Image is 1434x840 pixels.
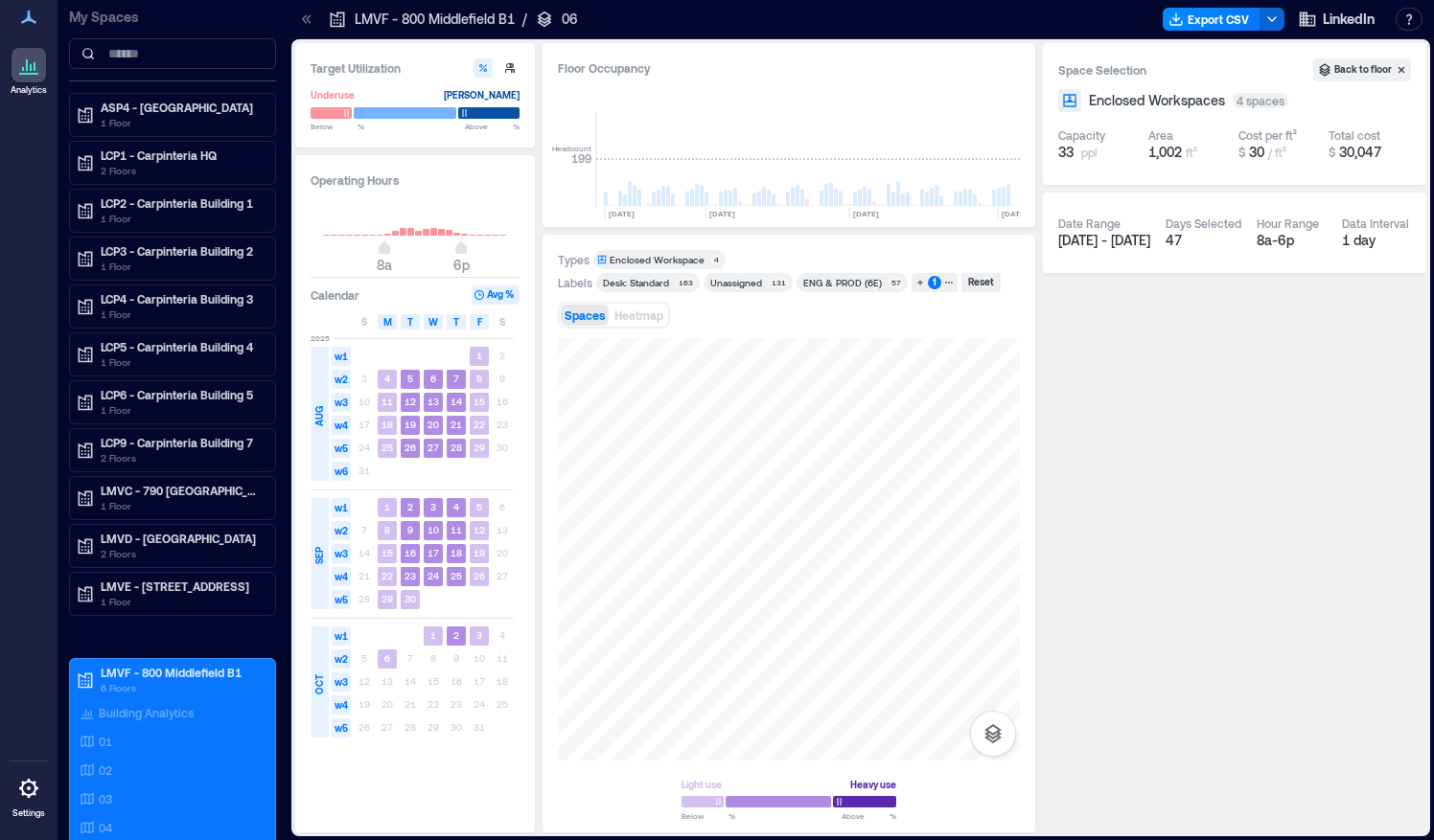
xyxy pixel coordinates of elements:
span: ppl [1081,145,1098,160]
span: 33 [1058,143,1074,162]
span: 6p [453,257,470,273]
text: 5 [407,373,413,384]
div: Area [1148,127,1173,143]
text: [DATE] [853,209,879,218]
text: [DATE] [1002,209,1028,218]
text: 1 [476,350,482,361]
p: My Spaces [69,8,276,27]
div: 8a - 6p [1257,231,1327,250]
span: [DATE] - [DATE] [1058,232,1150,248]
div: Underuse [311,85,355,104]
h3: Space Selection [1058,60,1313,79]
div: 131 [768,277,789,288]
text: 22 [382,570,393,581]
span: w5 [332,439,351,458]
text: 20 [428,419,439,430]
span: w4 [332,695,351,715]
div: Capacity [1058,127,1105,143]
span: w1 [332,626,351,646]
p: 04 [99,820,112,835]
div: Heavy use [850,775,896,794]
span: T [453,314,459,329]
span: S [499,314,505,329]
span: Spaces [565,308,605,322]
text: 9 [407,524,413,535]
text: 5 [476,501,482,512]
a: Settings [6,765,52,825]
h3: Operating Hours [311,170,520,190]
span: T [407,314,413,329]
span: 30,047 [1339,144,1381,160]
span: W [428,314,438,329]
span: M [383,314,392,329]
p: 1 Floor [101,594,262,609]
p: LCP4 - Carpinteria Building 3 [101,291,262,306]
span: 1,002 [1148,144,1182,160]
text: 2 [407,501,413,512]
div: 4 spaces [1233,93,1288,108]
text: 15 [382,547,393,558]
div: 47 [1166,231,1241,250]
text: 12 [474,524,485,535]
span: F [477,314,482,329]
span: w1 [332,498,351,517]
span: w2 [332,521,351,540]
div: Labels [558,275,592,290]
text: 26 [405,442,416,453]
p: / [522,10,527,29]
span: w1 [332,347,351,366]
div: 57 [888,277,904,288]
span: OCT [312,674,327,694]
span: $ [1329,146,1335,159]
text: 27 [428,442,439,453]
text: 8 [384,524,390,535]
text: 25 [382,442,393,453]
text: [DATE] [709,209,735,218]
span: Above % [842,810,896,822]
p: 1 Floor [101,259,262,274]
text: 1 [384,501,390,512]
text: 19 [405,419,416,430]
span: LinkedIn [1323,10,1375,29]
text: 4 [384,373,390,384]
p: 03 [99,791,112,806]
button: Heatmap [611,305,667,326]
span: Below % [311,121,364,132]
text: 7 [453,373,459,384]
span: w4 [332,567,351,586]
div: 1 day [1342,231,1412,250]
p: 1 Floor [101,354,262,370]
div: Unassigned [710,276,762,289]
text: 24 [428,570,439,581]
text: 2 [453,629,459,641]
text: 6 [384,652,390,664]
button: Spaces [561,305,609,326]
text: 1 [430,629,436,641]
p: 1 Floor [101,211,262,226]
div: Desk: Standard [603,276,669,289]
text: 28 [451,442,462,453]
text: 29 [382,593,393,604]
span: ft² [1186,146,1197,159]
div: ENG & PROD (6E) [803,276,882,289]
p: 1 Floor [101,306,262,322]
p: 06 [562,10,578,29]
text: 21 [451,419,462,430]
span: 2025 [311,332,330,344]
div: Enclosed Workspace [610,253,705,266]
span: Enclosed Workspaces [1089,91,1225,110]
h3: Calendar [311,285,359,305]
p: LCP2 - Carpinteria Building 1 [101,195,262,211]
span: Above % [465,121,520,132]
p: Analytics [11,84,47,96]
span: / ft² [1268,146,1286,159]
h3: Target Utilization [311,58,520,78]
span: w3 [332,544,351,563]
p: 1 Floor [101,115,262,130]
text: 19 [474,547,485,558]
p: LCP3 - Carpinteria Building 2 [101,243,262,259]
text: 17 [428,547,439,558]
button: Export CSV [1163,8,1261,31]
p: 02 [99,762,112,778]
text: 22 [474,419,485,430]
